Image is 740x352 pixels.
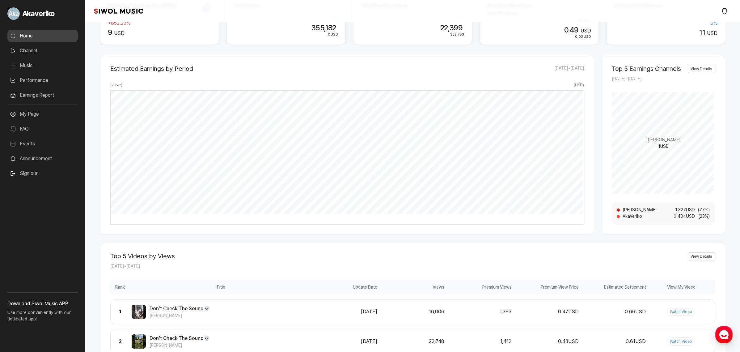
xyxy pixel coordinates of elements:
[16,205,27,210] span: Home
[7,30,78,42] a: Home
[2,196,41,212] a: Home
[612,65,681,72] h2: Top 5 Earnings Channels
[514,280,581,294] div: Premium View Price
[658,143,669,150] span: 1 USD
[582,338,646,345] div: 0.61 USD
[575,34,583,39] span: 0.03
[612,76,641,81] span: [DATE] ~ [DATE]
[328,32,330,36] span: 0
[381,308,444,316] div: 16,006
[699,28,705,37] span: 11
[132,334,146,349] img: Video Thumbnail Image
[7,307,78,327] p: Use more conveniently with our dedicated app!
[487,34,591,40] div: USD
[564,25,579,34] span: 0.49
[646,137,681,143] span: [PERSON_NAME]
[688,65,715,73] a: View Details
[7,45,78,57] a: Channel
[7,123,78,135] a: FAQ
[110,65,193,72] h2: Estimated Earnings by Period
[440,23,463,32] span: 22,399
[234,32,338,37] div: USD
[446,280,513,294] div: Premium Views
[450,32,464,36] span: 332,783
[110,264,140,268] span: [DATE] ~ [DATE]
[719,5,731,17] a: modal.notifications
[108,28,211,37] div: USD
[381,338,444,345] div: 22,748
[7,300,78,307] h3: Download Siwol Music APP
[695,207,710,213] span: ( 77 %)
[7,152,78,165] a: Announcement
[314,308,377,316] div: [DATE]
[150,342,210,349] span: [PERSON_NAME]
[311,23,336,32] span: 355,182
[150,312,210,319] span: [PERSON_NAME]
[108,28,112,37] span: 9
[688,252,715,260] a: View Details
[695,213,710,220] span: ( 23 %)
[7,59,78,72] a: Music
[129,280,312,294] div: Title
[150,305,210,312] span: Don’t Check The Sound💀
[487,26,591,35] div: USD
[582,308,646,316] div: 0.66 USD
[312,280,379,294] div: Update Date
[41,196,80,212] a: Messages
[132,305,146,319] img: Video Thumbnail Image
[110,280,129,294] div: Rank
[614,28,717,37] div: USD
[554,65,584,72] span: [DATE] ~ [DATE]
[448,338,511,345] div: 1,412
[574,82,584,88] span: ( USD )
[581,280,648,294] div: Estimated Settlement
[80,196,119,212] a: Settings
[150,335,210,342] span: Don’t Check The Sound💀
[515,308,578,316] div: 0.47 USD
[667,337,695,346] a: Watch Video
[666,213,695,220] span: 0.404 USD
[648,280,715,294] div: View My Video
[622,213,666,220] span: AkaVeriko
[622,207,666,213] span: [PERSON_NAME]
[7,5,78,22] a: Go to My Profile
[379,280,446,294] div: Views
[7,138,78,150] a: Events
[448,308,511,316] div: 1,393
[51,206,70,211] span: Messages
[515,338,578,345] div: 0.43 USD
[314,338,377,345] div: [DATE]
[7,89,78,101] a: Earnings Report
[110,252,175,260] h2: Top 5 Videos by Views
[666,207,695,213] span: 1.327 USD
[7,74,78,87] a: Performance
[110,82,122,88] span: ( views )
[108,19,211,27] div: + 852.23 %
[22,8,55,19] span: Akaveriko
[667,308,695,316] a: Watch Video
[614,19,717,27] div: 0 %
[7,108,78,120] a: My Page
[119,309,121,315] span: 1
[7,167,40,180] button: Sign out
[91,205,107,210] span: Settings
[119,338,122,344] span: 2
